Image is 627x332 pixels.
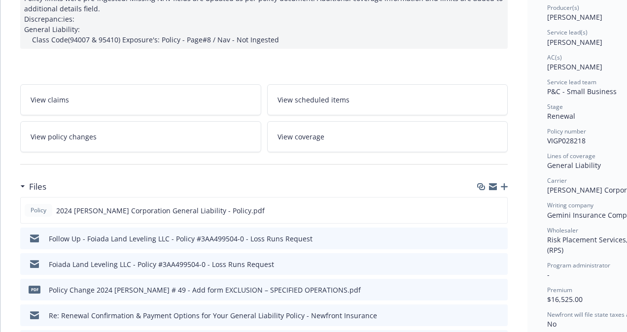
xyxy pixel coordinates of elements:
span: View claims [31,95,69,105]
span: Wholesaler [547,226,578,234]
span: Writing company [547,201,593,209]
a: View policy changes [20,121,261,152]
span: View policy changes [31,132,97,142]
div: Follow Up - Foiada Land Leveling LLC - Policy #3AA499504-0 - Loss Runs Request [49,233,313,244]
button: preview file [494,205,503,216]
span: [PERSON_NAME] [547,37,602,47]
span: Carrier [547,176,567,185]
span: pdf [29,286,40,293]
span: [PERSON_NAME] [547,12,602,22]
button: preview file [495,310,504,321]
div: Files [20,180,46,193]
button: download file [479,259,487,269]
span: Service lead(s) [547,28,588,36]
span: View scheduled items [278,95,349,105]
button: preview file [495,233,504,244]
span: Renewal [547,111,575,121]
span: No [547,319,557,329]
button: preview file [495,285,504,295]
span: Lines of coverage [547,152,595,160]
button: download file [479,285,487,295]
button: download file [479,310,487,321]
h3: Files [29,180,46,193]
span: [PERSON_NAME] [547,62,602,71]
a: View coverage [267,121,508,152]
div: Foiada Land Leveling LLC - Policy #3AA499504-0 - Loss Runs Request [49,259,274,269]
span: - [547,270,550,279]
span: Premium [547,286,572,294]
button: download file [479,233,487,244]
button: preview file [495,259,504,269]
span: Stage [547,102,563,111]
div: Policy Change 2024 [PERSON_NAME] # 49 - Add form EXCLUSION – SPECIFIED OPERATIONS​.pdf [49,285,361,295]
span: P&C - Small Business [547,87,617,96]
span: Producer(s) [547,3,579,12]
span: $16,525.00 [547,295,583,304]
div: Re: Renewal Confirmation & Payment Options for Your General Liability Policy - Newfront Insurance [49,310,377,321]
span: 2024 [PERSON_NAME] Corporation General Liability - Policy.pdf [56,205,265,216]
span: Policy [29,206,48,215]
span: View coverage [278,132,324,142]
span: AC(s) [547,53,562,62]
span: Program administrator [547,261,610,269]
span: VIGP028218 [547,136,586,145]
span: Policy number [547,127,586,135]
span: Service lead team [547,78,596,86]
a: View claims [20,84,261,115]
a: View scheduled items [267,84,508,115]
button: download file [479,205,487,216]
